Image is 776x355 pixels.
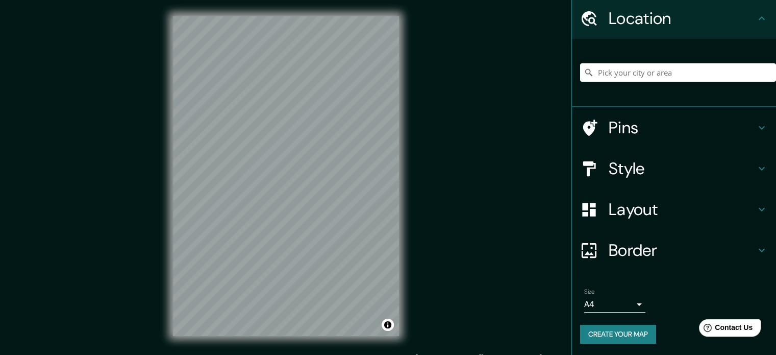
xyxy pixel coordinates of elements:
h4: Location [609,8,756,29]
button: Create your map [580,325,656,344]
button: Toggle attribution [382,319,394,331]
h4: Pins [609,117,756,138]
div: Style [572,148,776,189]
h4: Layout [609,199,756,220]
h4: Border [609,240,756,261]
iframe: Help widget launcher [685,315,765,344]
input: Pick your city or area [580,63,776,82]
div: Layout [572,189,776,230]
div: A4 [584,296,645,313]
div: Border [572,230,776,271]
h4: Style [609,158,756,179]
div: Pins [572,107,776,148]
label: Size [584,288,595,296]
canvas: Map [173,16,399,336]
